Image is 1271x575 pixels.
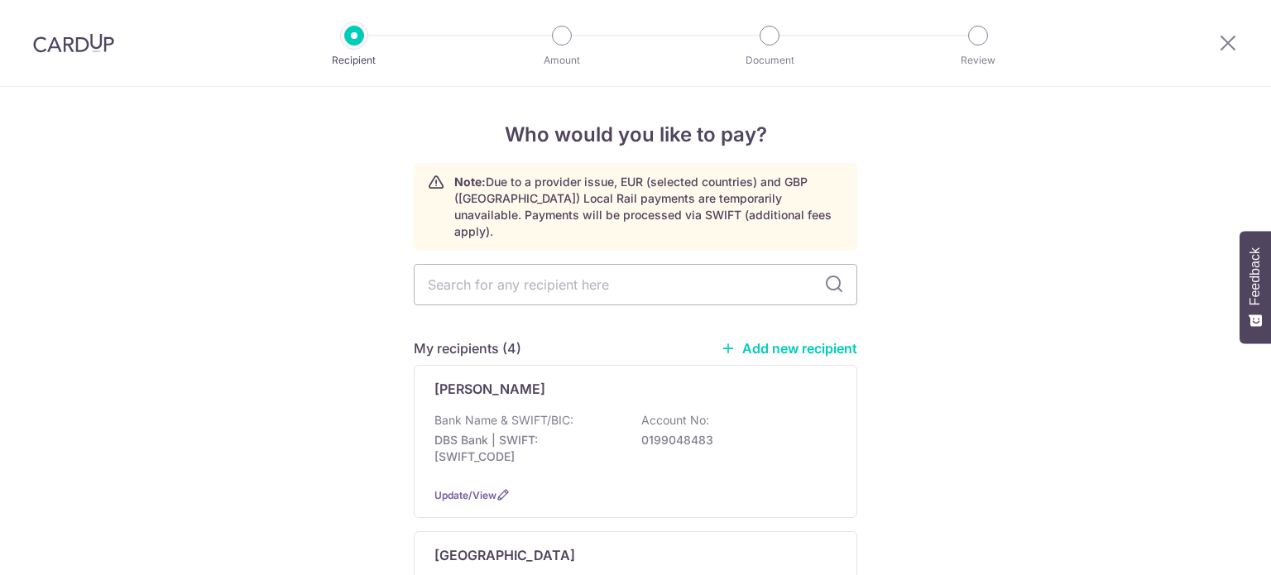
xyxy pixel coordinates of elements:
a: Update/View [434,489,496,501]
p: Amount [501,52,623,69]
p: DBS Bank | SWIFT: [SWIFT_CODE] [434,432,620,465]
p: 0199048483 [641,432,827,448]
p: Bank Name & SWIFT/BIC: [434,412,573,429]
h5: My recipients (4) [414,338,521,358]
a: Add new recipient [721,340,857,357]
button: Feedback - Show survey [1240,231,1271,343]
p: Due to a provider issue, EUR (selected countries) and GBP ([GEOGRAPHIC_DATA]) Local Rail payments... [454,174,843,240]
p: Account No: [641,412,709,429]
p: Document [708,52,831,69]
strong: Note: [454,175,486,189]
p: [GEOGRAPHIC_DATA] [434,545,575,565]
p: [PERSON_NAME] [434,379,545,399]
input: Search for any recipient here [414,264,857,305]
p: Recipient [293,52,415,69]
img: CardUp [33,33,114,53]
iframe: Opens a widget where you can find more information [1165,525,1254,567]
h4: Who would you like to pay? [414,120,857,150]
p: Review [917,52,1039,69]
span: Feedback [1248,247,1263,305]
